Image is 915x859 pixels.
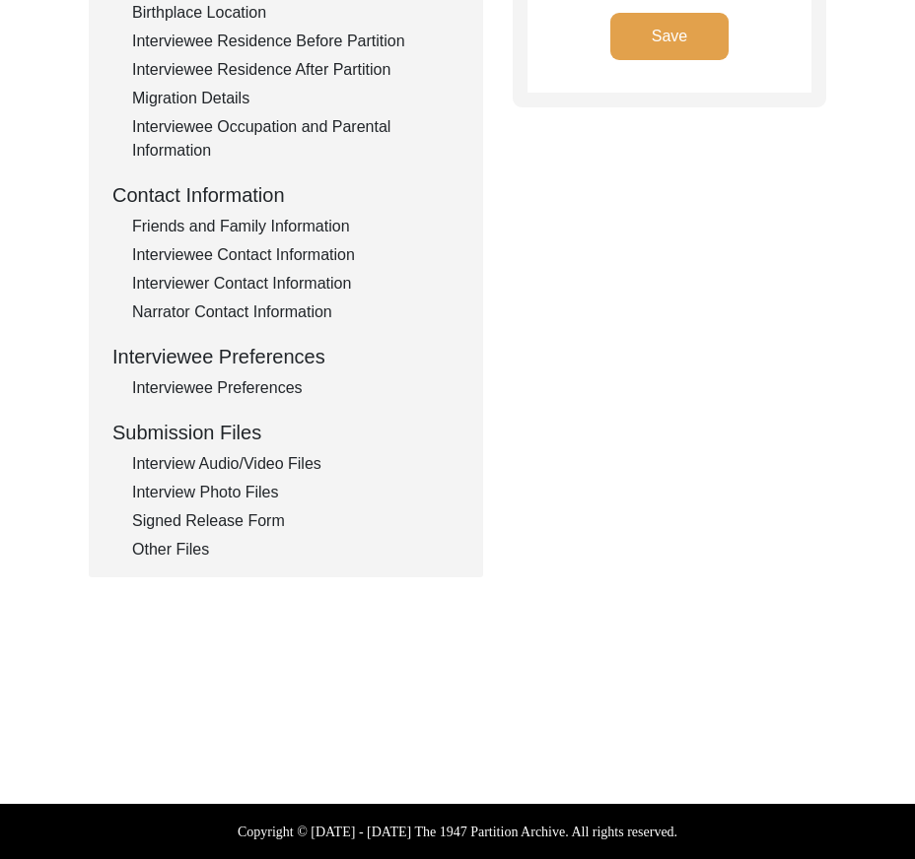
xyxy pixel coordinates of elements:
div: Birthplace Location [132,1,459,25]
div: Interviewee Preferences [112,342,459,371]
button: Save [610,13,729,60]
div: Interviewee Residence After Partition [132,58,459,82]
div: Interview Audio/Video Files [132,452,459,476]
div: Interviewee Preferences [132,376,459,400]
div: Submission Files [112,418,459,447]
div: Friends and Family Information [132,215,459,238]
label: Copyright © [DATE] - [DATE] The 1947 Partition Archive. All rights reserved. [238,822,677,842]
div: Contact Information [112,180,459,210]
div: Narrator Contact Information [132,300,459,324]
div: Interview Photo Files [132,481,459,504]
div: Interviewee Occupation and Parental Information [132,115,459,163]
div: Interviewee Residence Before Partition [132,30,459,53]
div: Signed Release Form [132,509,459,533]
div: Migration Details [132,87,459,110]
div: Interviewer Contact Information [132,272,459,296]
div: Interviewee Contact Information [132,243,459,267]
div: Other Files [132,538,459,562]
